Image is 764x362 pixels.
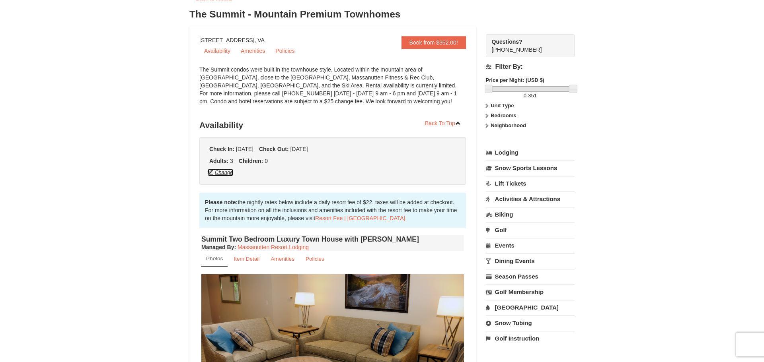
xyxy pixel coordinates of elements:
[199,66,466,113] div: The Summit condos were built in the townhouse style. Located within the mountain area of [GEOGRAP...
[486,145,575,160] a: Lodging
[201,251,228,267] a: Photos
[486,331,575,346] a: Golf Instruction
[201,244,236,250] strong: :
[259,146,289,152] strong: Check Out:
[207,168,234,177] button: Change
[199,45,235,57] a: Availability
[239,158,263,164] strong: Children:
[230,158,233,164] span: 3
[189,6,575,22] h3: The Summit - Mountain Premium Townhomes
[206,256,223,261] small: Photos
[209,158,228,164] strong: Adults:
[199,117,466,133] h3: Availability
[524,93,526,99] span: 0
[236,45,270,57] a: Amenities
[486,285,575,299] a: Golf Membership
[486,63,575,70] h4: Filter By:
[486,192,575,206] a: Activities & Attractions
[271,256,294,262] small: Amenities
[401,36,466,49] a: Book from $362.00!
[205,199,238,205] strong: Please note:
[486,176,575,191] a: Lift Tickets
[201,244,234,250] span: Managed By
[199,193,466,228] div: the nightly rates below include a daily resort fee of $22, taxes will be added at checkout. For m...
[486,77,544,83] strong: Price per Night: (USD $)
[265,158,268,164] span: 0
[492,38,560,53] span: [PHONE_NUMBER]
[486,300,575,315] a: [GEOGRAPHIC_DATA]
[528,93,537,99] span: 351
[236,146,253,152] span: [DATE]
[315,215,405,221] a: Resort Fee | [GEOGRAPHIC_DATA]
[271,45,299,57] a: Policies
[491,103,514,108] strong: Unit Type
[290,146,308,152] span: [DATE]
[486,223,575,237] a: Golf
[300,251,329,267] a: Policies
[486,207,575,222] a: Biking
[209,146,234,152] strong: Check In:
[486,254,575,268] a: Dining Events
[491,112,516,118] strong: Bedrooms
[228,251,265,267] a: Item Detail
[492,39,522,45] strong: Questions?
[486,238,575,253] a: Events
[486,269,575,284] a: Season Passes
[486,161,575,175] a: Snow Sports Lessons
[201,235,464,243] h4: Summit Two Bedroom Luxury Town House with [PERSON_NAME]
[238,244,309,250] a: Massanutten Resort Lodging
[420,117,466,129] a: Back To Top
[306,256,324,262] small: Policies
[234,256,259,262] small: Item Detail
[265,251,300,267] a: Amenities
[486,316,575,330] a: Snow Tubing
[491,122,526,128] strong: Neighborhood
[486,92,575,100] label: -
